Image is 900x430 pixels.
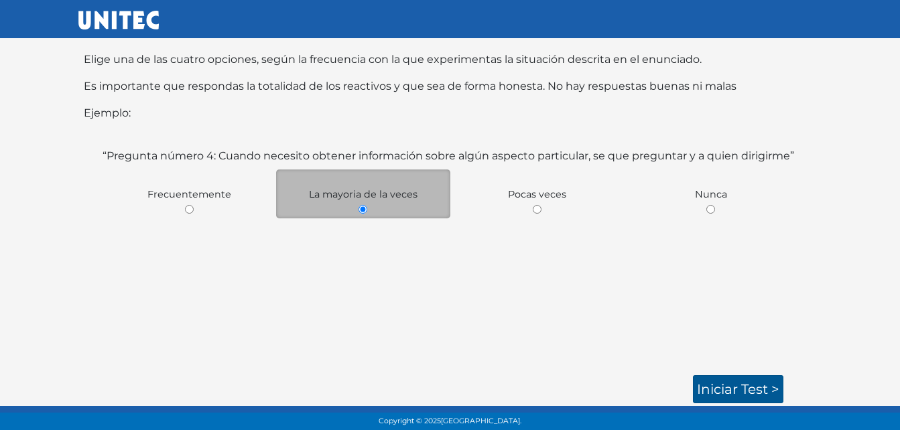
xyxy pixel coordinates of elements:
p: Ejemplo: [84,105,817,121]
span: Nunca [695,188,727,200]
p: Es importante que respondas la totalidad de los reactivos y que sea de forma honesta. No hay resp... [84,78,817,94]
span: La mayoria de la veces [309,188,417,200]
span: [GEOGRAPHIC_DATA]. [441,417,521,425]
p: Elige una de las cuatro opciones, según la frecuencia con la que experimentas la situación descri... [84,52,817,68]
img: UNITEC [78,11,159,29]
label: “Pregunta número 4: Cuando necesito obtener información sobre algún aspecto particular, se que pr... [103,148,794,164]
a: Iniciar test > [693,375,783,403]
span: Frecuentemente [147,188,231,200]
span: Pocas veces [508,188,566,200]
